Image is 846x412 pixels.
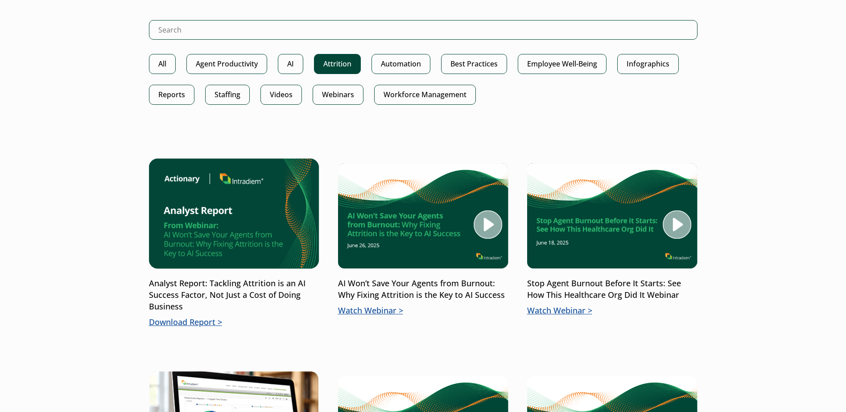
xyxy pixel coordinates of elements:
[186,54,267,74] a: Agent Productivity
[260,85,302,105] a: Videos
[149,85,194,105] a: Reports
[371,54,430,74] a: Automation
[338,305,508,317] p: Watch Webinar
[527,278,697,301] p: Stop Agent Burnout Before It Starts: See How This Healthcare Org Did It Webinar
[149,54,176,74] a: All
[518,54,607,74] a: Employee Well-Being
[149,317,319,328] p: Download Report
[338,158,508,317] a: AI Won’t Save Your Agents from Burnout: Why Fixing Attrition is the Key to AI SuccessWatch Webinar
[149,20,697,54] form: Search Intradiem
[527,158,697,317] a: Stop Agent Burnout Before It Starts: See How This Healthcare Org Did It WebinarWatch Webinar
[527,305,697,317] p: Watch Webinar
[374,85,476,105] a: Workforce Management
[441,54,507,74] a: Best Practices
[149,158,319,328] a: Analyst Report: Tackling Attrition is an AI Success Factor, Not Just a Cost of Doing BusinessDown...
[617,54,679,74] a: Infographics
[149,278,319,313] p: Analyst Report: Tackling Attrition is an AI Success Factor, Not Just a Cost of Doing Business
[149,20,697,40] input: Search
[338,278,508,301] p: AI Won’t Save Your Agents from Burnout: Why Fixing Attrition is the Key to AI Success
[314,54,361,74] a: Attrition
[278,54,303,74] a: AI
[313,85,363,105] a: Webinars
[205,85,250,105] a: Staffing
